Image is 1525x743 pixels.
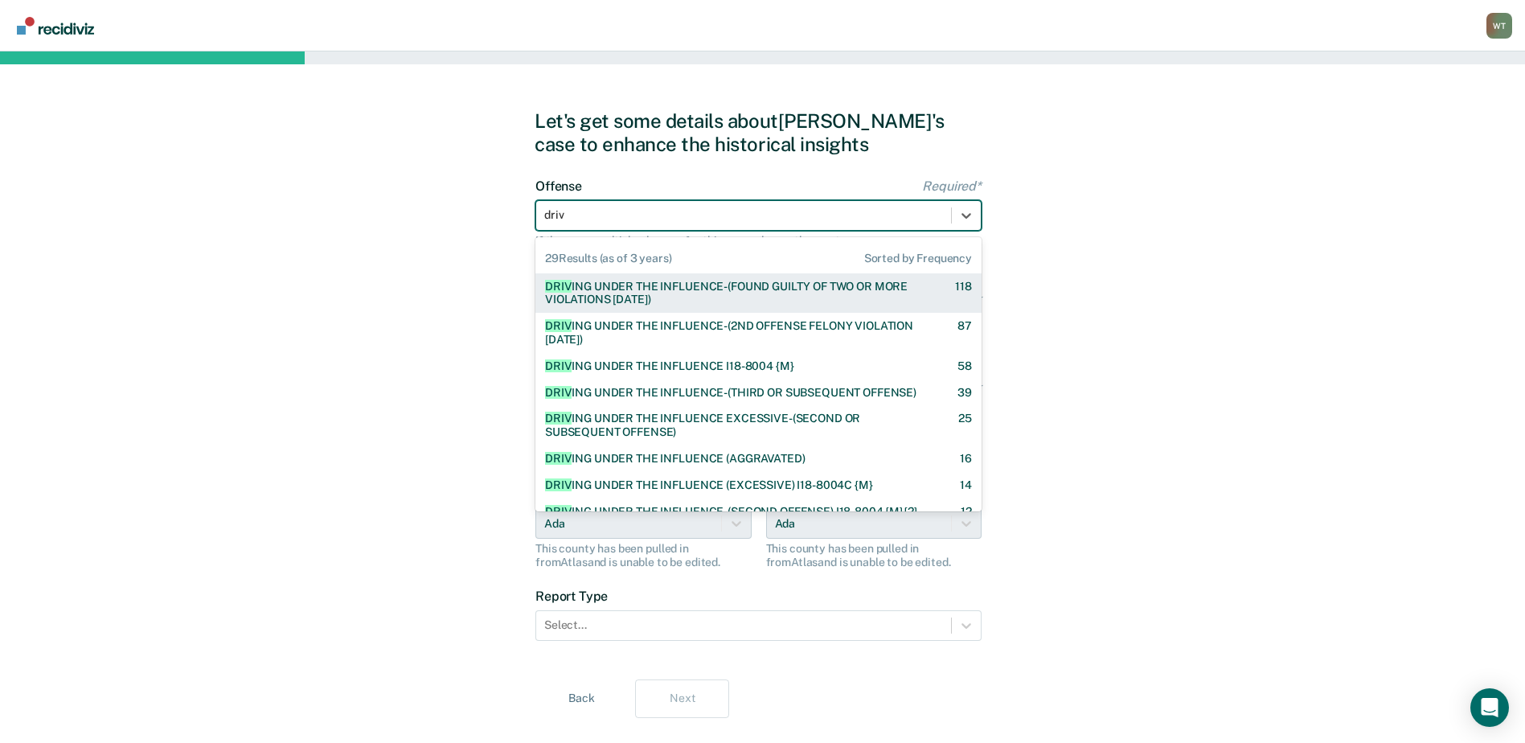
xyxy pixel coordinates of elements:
[958,412,972,439] div: 25
[545,280,927,307] div: ING UNDER THE INFLUENCE-(FOUND GUILTY OF TWO OR MORE VIOLATIONS [DATE])
[955,280,972,307] div: 118
[545,452,572,465] span: DRIV
[535,109,990,156] div: Let's get some details about [PERSON_NAME]'s case to enhance the historical insights
[1486,13,1512,39] button: Profile dropdown button
[922,179,982,194] span: Required*
[535,542,752,569] div: This county has been pulled in from Atlas and is unable to be edited.
[961,505,972,519] div: 12
[545,359,793,373] div: ING UNDER THE INFLUENCE I18-8004 {M}
[545,386,572,399] span: DRIV
[766,542,982,569] div: This county has been pulled in from Atlas and is unable to be edited.
[864,252,972,265] span: Sorted by Frequency
[545,478,873,492] div: ING UNDER THE INFLUENCE (EXCESSIVE) I18-8004C {M}
[957,359,972,373] div: 58
[535,589,982,604] label: Report Type
[957,386,972,400] div: 39
[545,412,572,425] span: DRIV
[545,505,572,518] span: DRIV
[960,452,972,466] div: 16
[535,234,982,248] div: If there are multiple charges for this case, choose the most severe
[635,679,729,718] button: Next
[545,280,572,293] span: DRIV
[545,386,916,400] div: ING UNDER THE INFLUENCE-(THIRD OR SUBSEQUENT OFFENSE)
[1486,13,1512,39] div: W T
[545,319,929,347] div: ING UNDER THE INFLUENCE-(2ND OFFENSE FELONY VIOLATION [DATE])
[545,319,572,332] span: DRIV
[545,478,572,491] span: DRIV
[1470,688,1509,727] div: Open Intercom Messenger
[960,478,972,492] div: 14
[545,505,918,519] div: ING UNDER THE INFLUENCE-(SECOND OFFENSE) I18-8004 {M}{2}
[545,452,805,466] div: ING UNDER THE INFLUENCE (AGGRAVATED)
[545,359,572,372] span: DRIV
[545,412,930,439] div: ING UNDER THE INFLUENCE EXCESSIVE-(SECOND OR SUBSEQUENT OFFENSE)
[535,179,982,194] label: Offense
[17,17,94,35] img: Recidiviz
[957,319,972,347] div: 87
[535,679,629,718] button: Back
[545,252,672,265] span: 29 Results (as of 3 years)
